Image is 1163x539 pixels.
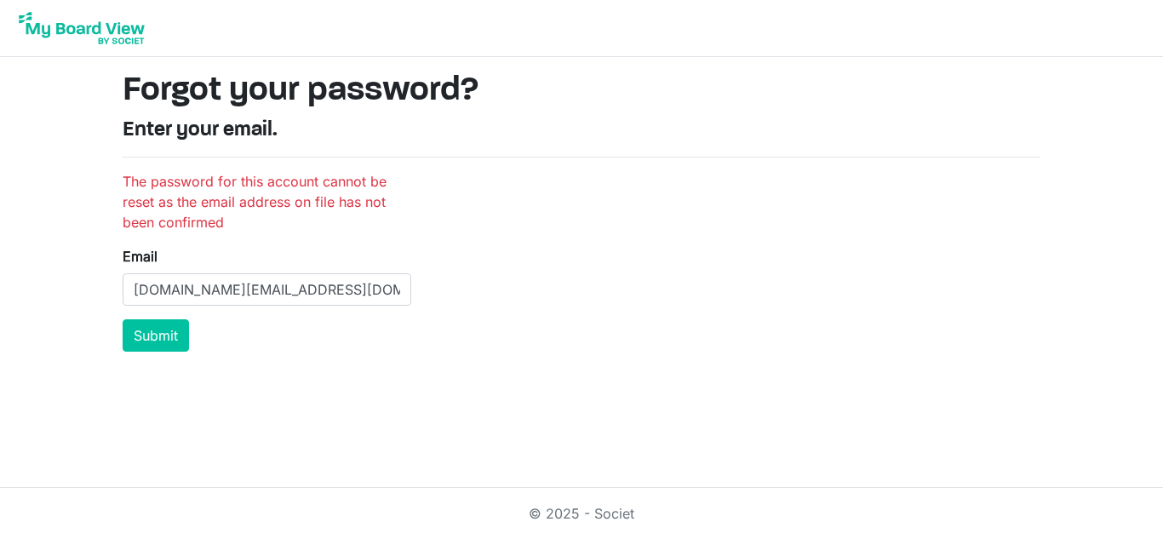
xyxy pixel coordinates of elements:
img: My Board View Logo [14,7,150,49]
h1: Forgot your password? [123,71,1040,112]
button: Submit [123,319,189,352]
a: © 2025 - Societ [529,505,634,522]
li: The password for this account cannot be reset as the email address on file has not been confirmed [123,171,411,232]
label: Email [123,246,158,267]
h4: Enter your email. [123,118,1040,143]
